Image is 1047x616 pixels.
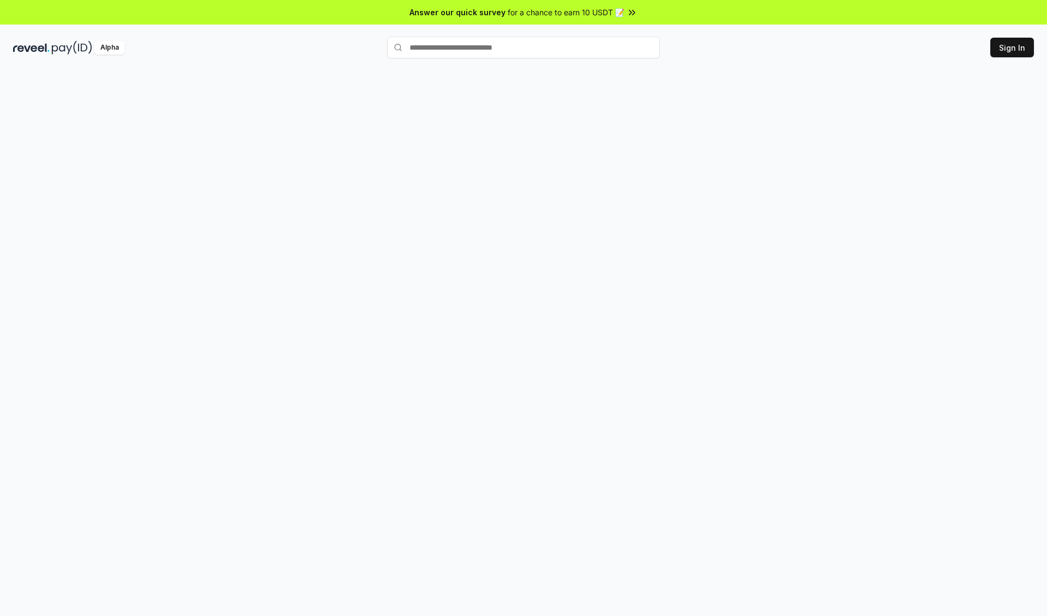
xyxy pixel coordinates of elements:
img: reveel_dark [13,41,50,55]
div: Alpha [94,41,125,55]
span: Answer our quick survey [410,7,506,18]
img: pay_id [52,41,92,55]
button: Sign In [990,38,1034,57]
span: for a chance to earn 10 USDT 📝 [508,7,624,18]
